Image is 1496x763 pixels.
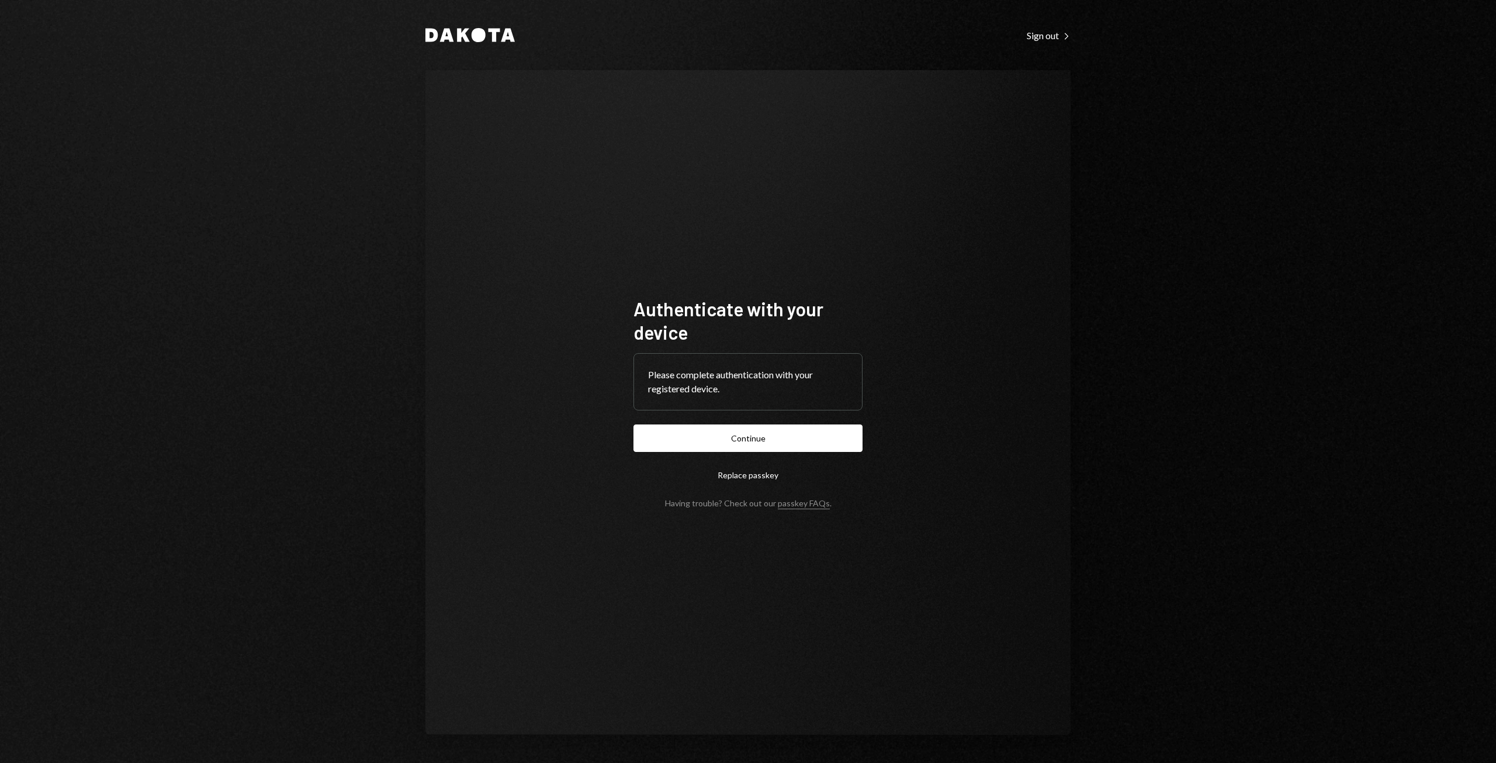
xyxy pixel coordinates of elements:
button: Continue [633,424,863,452]
a: Sign out [1027,29,1071,42]
h1: Authenticate with your device [633,297,863,344]
div: Please complete authentication with your registered device. [648,368,848,396]
div: Having trouble? Check out our . [665,498,832,508]
a: passkey FAQs [778,498,830,509]
button: Replace passkey [633,461,863,489]
div: Sign out [1027,30,1071,42]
